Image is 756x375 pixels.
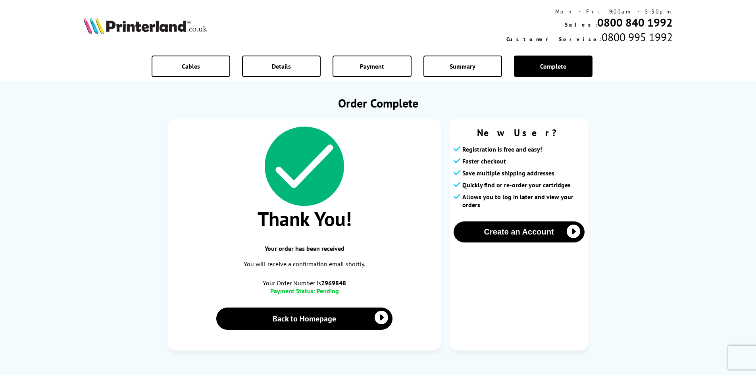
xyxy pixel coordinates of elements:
[450,62,475,70] span: Summary
[565,21,597,28] span: Sales:
[462,145,542,153] span: Registration is free and easy!
[176,206,433,232] span: Thank You!
[176,259,433,269] p: You will receive a confirmation email shortly.
[454,221,585,242] button: Create an Account
[176,244,433,252] span: Your order has been received
[462,193,585,209] span: Allows you to log in later and view your orders
[602,30,673,44] span: 0800 995 1992
[462,169,554,177] span: Save multiple shipping addresses
[83,17,207,34] img: Printerland Logo
[182,62,200,70] span: Cables
[270,287,315,295] span: Payment Status:
[454,127,585,139] span: New User?
[506,36,602,43] span: Customer Service:
[272,62,291,70] span: Details
[462,181,571,189] span: Quickly find or re-order your cartridges
[506,8,673,15] div: Mon - Fri 9:00am - 5:30pm
[321,279,346,287] b: 2969848
[317,287,339,295] span: Pending
[462,157,506,165] span: Faster checkout
[597,15,673,30] a: 0800 840 1992
[168,95,589,111] h1: Order Complete
[540,62,566,70] span: Complete
[176,279,433,287] span: Your Order Number is
[360,62,384,70] span: Payment
[216,308,393,330] a: Back to Homepage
